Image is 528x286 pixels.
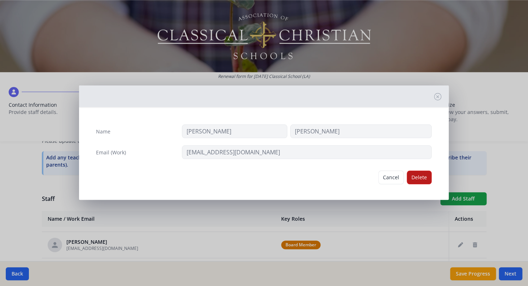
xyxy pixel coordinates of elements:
label: Name [96,128,110,135]
input: Last Name [290,124,432,138]
button: Delete [407,171,432,184]
button: Cancel [378,171,404,184]
label: Email (Work) [96,149,126,156]
input: contact@site.com [182,145,432,159]
input: First Name [182,124,287,138]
